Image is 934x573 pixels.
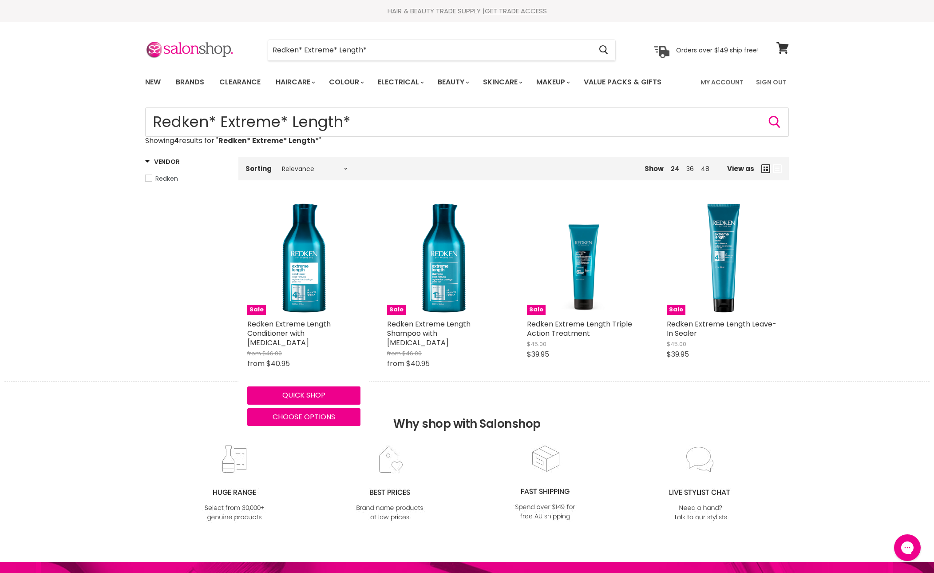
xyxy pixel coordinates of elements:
img: Redken Extreme Length Conditioner with Biotin [247,202,360,315]
img: range2_8cf790d4-220e-469f-917d-a18fed3854b6.jpg [198,445,270,523]
a: Clearance [213,73,267,92]
span: $45.00 [527,340,546,348]
h3: Vendor [145,157,179,166]
label: Sorting [245,165,272,172]
span: View as [727,165,754,172]
a: New [139,73,167,92]
button: Search [768,115,782,129]
img: fast.jpg [509,444,581,522]
a: Colour [322,73,369,92]
img: prices.jpg [354,445,426,523]
form: Product [268,40,616,61]
span: from [247,358,265,369]
a: Redken [145,174,227,183]
a: 36 [686,164,694,173]
a: Redken Extreme Length Conditioner with [MEDICAL_DATA] [247,319,331,348]
strong: Redken* Extreme* Length* [218,135,319,146]
span: $46.00 [402,349,422,358]
a: Redken Extreme Length Shampoo with BiotinSale [387,202,500,315]
span: Show [645,164,664,173]
a: Beauty [431,73,475,92]
span: from [387,358,404,369]
nav: Main [134,69,800,95]
a: My Account [695,73,749,92]
form: Product [145,107,789,137]
a: GET TRADE ACCESS [485,6,547,16]
p: Orders over $149 ship free! [676,46,759,54]
a: Redken Extreme Length Triple Action TreatmentSale [527,202,640,315]
span: Sale [527,305,546,315]
ul: Main menu [139,69,682,95]
a: 24 [671,164,679,173]
span: $46.00 [262,349,282,358]
a: 48 [701,164,709,173]
span: Sale [667,305,685,315]
a: Skincare [476,73,528,92]
img: chat_c0a1c8f7-3133-4fc6-855f-7264552747f6.jpg [665,445,736,523]
a: Brands [169,73,211,92]
a: Redken Extreme Length Triple Action Treatment [527,319,632,338]
input: Search [145,107,789,137]
a: Redken Extreme Length Shampoo with [MEDICAL_DATA] [387,319,471,348]
span: from [247,349,261,358]
div: HAIR & BEAUTY TRADE SUPPLY | [134,7,800,16]
span: $40.95 [266,358,290,369]
input: Search [268,40,592,60]
a: Value Packs & Gifts [577,73,668,92]
span: $40.95 [406,358,430,369]
button: Quick shop [247,386,360,404]
a: Redken Extreme Length Leave-In Sealer [667,319,776,338]
button: Choose options [247,408,360,426]
iframe: Gorgias live chat messenger [890,531,925,564]
img: Redken Extreme Length Triple Action Treatment [527,202,640,315]
img: Redken Extreme Length Shampoo with Biotin [387,202,500,315]
span: Sale [247,305,266,315]
a: Makeup [530,73,575,92]
img: Redken Extreme Length Leave-In Sealer [667,202,780,315]
span: Redken [155,174,178,183]
a: Redken Extreme Length Leave-In SealerSale [667,202,780,315]
a: Electrical [371,73,429,92]
span: $39.95 [527,349,549,359]
span: $39.95 [667,349,689,359]
strong: 4 [174,135,179,146]
span: Sale [387,305,406,315]
a: Redken Extreme Length Conditioner with BiotinSale [247,202,360,315]
h2: Why shop with Salonshop [4,382,930,444]
span: $45.00 [667,340,686,348]
button: Search [592,40,615,60]
a: Haircare [269,73,321,92]
span: from [387,349,401,358]
span: Choose options [273,412,335,422]
a: Sign Out [751,73,792,92]
p: Showing results for " " [145,137,789,145]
